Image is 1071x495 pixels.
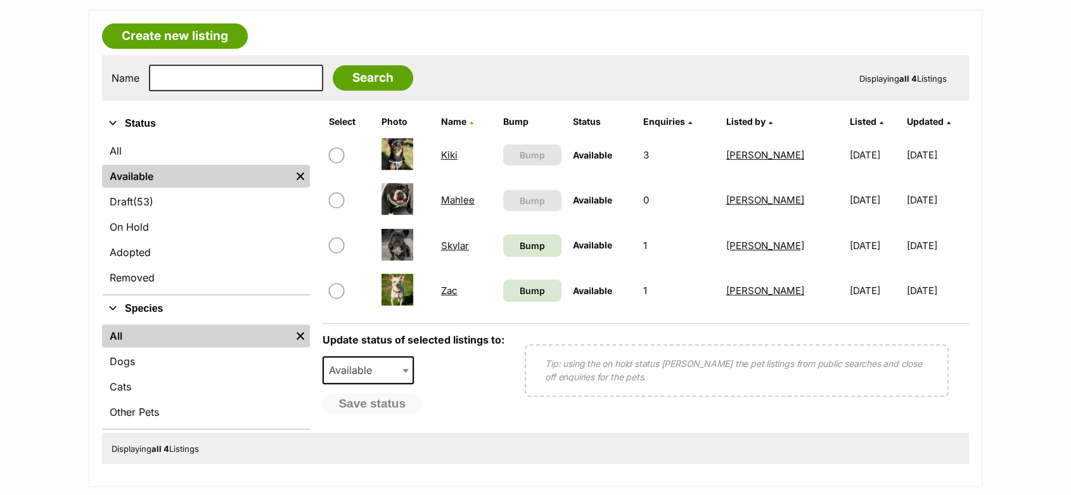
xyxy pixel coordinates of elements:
[638,133,720,177] td: 3
[102,375,310,398] a: Cats
[503,280,561,302] a: Bump
[324,361,385,379] span: Available
[102,137,310,294] div: Status
[907,224,968,267] td: [DATE]
[102,350,310,373] a: Dogs
[151,444,169,454] strong: all 4
[907,116,951,127] a: Updated
[112,72,139,84] label: Name
[102,215,310,238] a: On Hold
[324,112,375,132] th: Select
[102,241,310,264] a: Adopted
[638,269,720,312] td: 1
[573,240,612,250] span: Available
[503,235,561,257] a: Bump
[520,194,545,207] span: Bump
[133,194,153,209] span: (53)
[643,116,685,127] span: translation missing: en.admin.listings.index.attributes.enquiries
[441,240,469,252] a: Skylar
[899,74,917,84] strong: all 4
[441,149,458,161] a: Kiki
[520,284,545,297] span: Bump
[102,23,248,49] a: Create new listing
[503,190,561,211] button: Bump
[845,133,906,177] td: [DATE]
[102,300,310,317] button: Species
[726,149,804,161] a: [PERSON_NAME]
[503,145,561,165] button: Bump
[102,139,310,162] a: All
[102,325,291,347] a: All
[441,285,458,297] a: Zac
[573,150,612,160] span: Available
[907,116,944,127] span: Updated
[859,74,947,84] span: Displaying Listings
[102,165,291,188] a: Available
[498,112,567,132] th: Bump
[850,116,883,127] a: Listed
[376,112,435,132] th: Photo
[520,148,545,162] span: Bump
[441,116,466,127] span: Name
[333,65,413,91] input: Search
[907,269,968,312] td: [DATE]
[323,356,414,384] span: Available
[102,190,310,213] a: Draft
[102,401,310,423] a: Other Pets
[638,224,720,267] td: 1
[291,325,310,347] a: Remove filter
[568,112,636,132] th: Status
[102,115,310,132] button: Status
[441,116,473,127] a: Name
[726,285,804,297] a: [PERSON_NAME]
[726,116,766,127] span: Listed by
[323,394,421,414] button: Save status
[726,240,804,252] a: [PERSON_NAME]
[845,178,906,222] td: [DATE]
[573,285,612,296] span: Available
[907,178,968,222] td: [DATE]
[520,239,545,252] span: Bump
[726,194,804,206] a: [PERSON_NAME]
[112,444,199,454] span: Displaying Listings
[102,266,310,289] a: Removed
[907,133,968,177] td: [DATE]
[643,116,692,127] a: Enquiries
[441,194,475,206] a: Mahlee
[291,165,310,188] a: Remove filter
[726,116,773,127] a: Listed by
[102,322,310,428] div: Species
[573,195,612,205] span: Available
[845,224,906,267] td: [DATE]
[323,333,504,346] label: Update status of selected listings to:
[845,269,906,312] td: [DATE]
[638,178,720,222] td: 0
[850,116,876,127] span: Listed
[545,357,928,383] p: Tip: using the on hold status [PERSON_NAME] the pet listings from public searches and close off e...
